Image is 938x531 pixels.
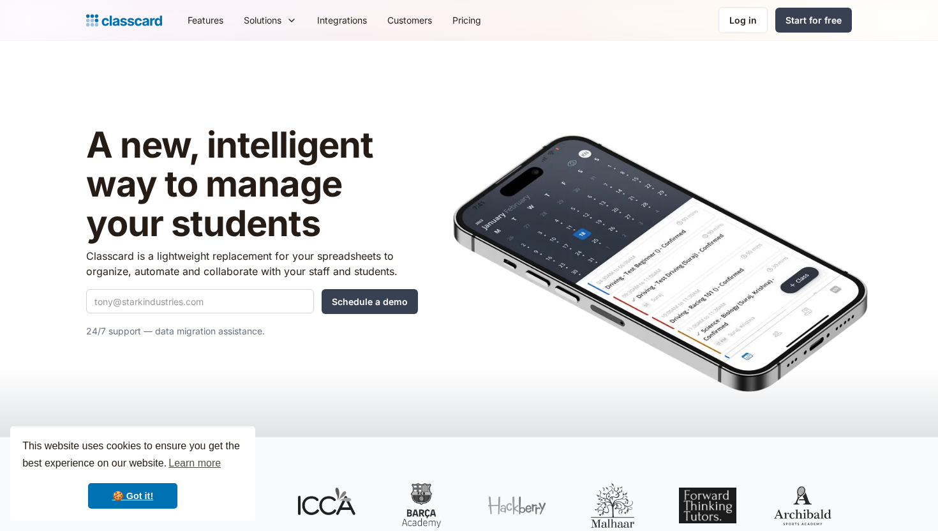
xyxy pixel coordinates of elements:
[442,6,491,34] a: Pricing
[718,7,768,33] a: Log in
[86,248,418,279] p: Classcard is a lightweight replacement for your spreadsheets to organize, automate and collaborat...
[377,6,442,34] a: Customers
[729,13,757,27] div: Log in
[177,6,234,34] a: Features
[86,289,314,313] input: tony@starkindustries.com
[88,483,177,509] a: dismiss cookie message
[775,8,852,33] a: Start for free
[322,289,418,314] input: Schedule a demo
[10,426,255,521] div: cookieconsent
[22,438,243,473] span: This website uses cookies to ensure you get the best experience on our website.
[234,6,307,34] div: Solutions
[244,13,281,27] div: Solutions
[86,324,418,339] p: 24/7 support — data migration assistance.
[86,126,418,244] h1: A new, intelligent way to manage your students
[86,289,418,314] form: Quick Demo Form
[167,454,223,473] a: learn more about cookies
[307,6,377,34] a: Integrations
[86,11,162,29] a: Logo
[785,13,842,27] div: Start for free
